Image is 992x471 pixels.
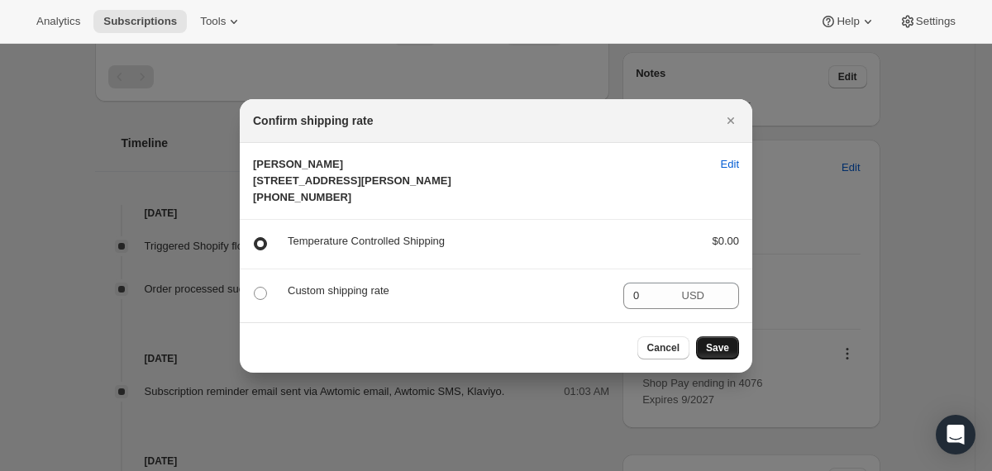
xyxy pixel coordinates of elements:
button: Tools [190,10,252,33]
p: Temperature Controlled Shipping [288,233,685,250]
span: Tools [200,15,226,28]
span: Save [706,341,729,354]
div: Open Intercom Messenger [936,415,975,454]
button: Close [719,109,742,132]
h2: Confirm shipping rate [253,112,373,129]
span: Settings [916,15,956,28]
button: Subscriptions [93,10,187,33]
button: Cancel [637,336,689,359]
span: Analytics [36,15,80,28]
span: Help [837,15,859,28]
span: Subscriptions [103,15,177,28]
span: USD [682,289,704,302]
span: Cancel [647,341,680,354]
button: Analytics [26,10,90,33]
p: Custom shipping rate [288,283,610,299]
span: Edit [721,156,739,173]
button: Help [810,10,885,33]
button: Save [696,336,739,359]
button: Settings [889,10,966,33]
button: Edit [711,151,749,178]
span: [PERSON_NAME] [STREET_ADDRESS][PERSON_NAME] [PHONE_NUMBER] [253,158,451,203]
span: $0.00 [712,235,739,247]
